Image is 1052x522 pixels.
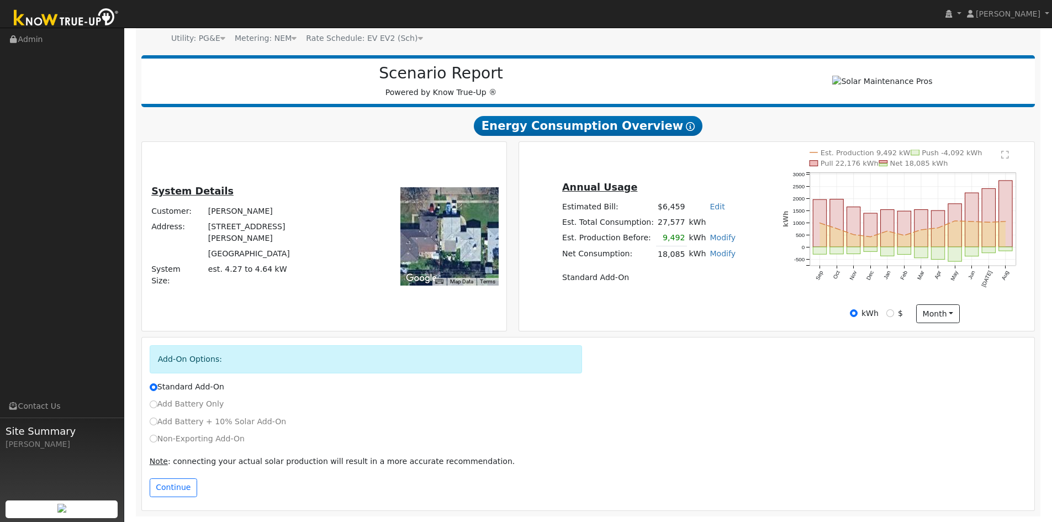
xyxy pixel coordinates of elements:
[686,122,695,131] i: Show Help
[150,383,157,391] input: Standard Add-On
[916,270,926,281] text: Mar
[819,222,821,224] circle: onclick=""
[920,229,922,231] circle: onclick=""
[235,33,297,44] div: Metering: NEM
[1005,220,1007,223] circle: onclick=""
[813,199,826,247] rect: onclick=""
[474,116,702,136] span: Energy Consumption Overview
[886,230,889,232] circle: onclick=""
[306,34,422,43] span: Alias: HEV2AN
[560,270,737,285] td: Standard Add-On
[954,220,956,222] circle: onclick=""
[988,221,990,223] circle: onclick=""
[150,345,583,373] div: Add-On Options:
[950,270,960,282] text: May
[710,233,736,242] a: Modify
[898,308,903,319] label: $
[948,204,961,247] rect: onclick=""
[899,270,908,281] text: Feb
[981,270,993,288] text: [DATE]
[937,227,939,229] circle: onclick=""
[850,309,858,317] input: kWh
[914,210,928,247] rect: onclick=""
[903,234,906,236] circle: onclick=""
[206,219,348,246] td: [STREET_ADDRESS][PERSON_NAME]
[687,246,708,262] td: kWh
[861,308,879,319] label: kWh
[890,159,948,167] text: Net 18,085 kWh
[560,230,655,246] td: Est. Production Before:
[813,247,826,254] rect: onclick=""
[870,236,872,238] circle: onclick=""
[821,149,915,157] text: Est. Production 9,492 kWh
[206,203,348,219] td: [PERSON_NAME]
[150,457,168,466] u: Note
[403,271,440,286] img: Google
[150,400,157,408] input: Add Battery Only
[147,64,736,98] div: Powered by Know True-Up ®
[435,278,443,286] button: Keyboard shortcuts
[914,247,928,258] rect: onclick=""
[150,433,245,445] label: Non-Exporting Add-On
[782,211,790,227] text: kWh
[830,199,843,247] rect: onclick=""
[999,181,1012,247] rect: onclick=""
[150,478,197,497] button: Continue
[965,247,979,256] rect: onclick=""
[922,149,982,157] text: Push -4,092 kWh
[152,64,729,83] h2: Scenario Report
[793,208,805,214] text: 1500
[897,247,911,254] rect: onclick=""
[794,256,805,262] text: -500
[802,244,805,250] text: 0
[150,219,207,246] td: Address:
[150,381,224,393] label: Standard Add-On
[847,207,860,247] rect: onclick=""
[865,270,875,281] text: Dec
[150,203,207,219] td: Customer:
[1001,150,1009,159] text: 
[6,439,118,450] div: [PERSON_NAME]
[853,234,855,236] circle: onclick=""
[710,202,725,211] a: Edit
[932,247,945,260] rect: onclick=""
[832,76,932,87] img: Solar Maintenance Pros
[562,182,637,193] u: Annual Usage
[150,262,207,289] td: System Size:
[815,270,824,281] text: Sep
[982,188,995,247] rect: onclick=""
[151,186,234,197] u: System Details
[560,215,655,230] td: Est. Total Consumption:
[830,247,843,254] rect: onclick=""
[206,262,348,289] td: System Size
[150,416,287,428] label: Add Battery + 10% Solar Add-On
[965,193,979,247] rect: onclick=""
[881,247,894,256] rect: onclick=""
[687,215,738,230] td: kWh
[793,183,805,189] text: 2500
[832,270,842,280] text: Oct
[933,270,943,280] text: Apr
[8,6,124,31] img: Know True-Up
[796,232,805,238] text: 500
[793,171,805,177] text: 3000
[656,199,687,215] td: $6,459
[57,504,66,513] img: retrieve
[450,278,473,286] button: Map Data
[171,33,225,44] div: Utility: PG&E
[886,309,894,317] input: $
[150,435,157,442] input: Non-Exporting Add-On
[560,199,655,215] td: Estimated Bill:
[967,270,976,280] text: Jun
[6,424,118,439] span: Site Summary
[836,228,838,230] circle: onclick=""
[687,230,708,246] td: kWh
[848,270,858,281] text: Nov
[793,220,805,226] text: 1000
[897,211,911,247] rect: onclick=""
[656,230,687,246] td: 9,492
[480,278,495,284] a: Terms (opens in new tab)
[948,247,961,261] rect: onclick=""
[881,210,894,247] rect: onclick=""
[982,247,995,253] rect: onclick=""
